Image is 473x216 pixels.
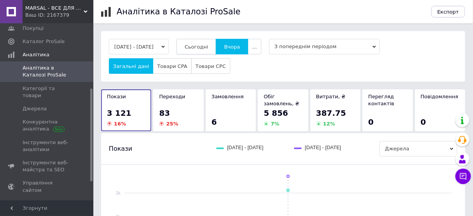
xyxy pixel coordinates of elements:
button: [DATE] - [DATE] [109,39,169,54]
button: Чат з покупцем [455,169,471,184]
span: 6 [212,117,217,127]
div: Ваш ID: 2167379 [25,12,93,19]
span: Експорт [438,9,459,15]
span: Покази [107,94,126,99]
span: ... [252,44,257,50]
button: Товари CPA [153,58,191,74]
span: 16 % [114,121,126,127]
span: Вчора [224,44,240,50]
span: Загальні дані [113,63,149,69]
span: Категорії та товари [23,85,72,99]
span: Повідомлення [421,94,459,99]
span: Сьогодні [185,44,208,50]
span: Джерела [23,105,47,112]
span: З попереднім періодом [269,39,380,54]
span: 3 121 [107,108,131,118]
span: Конкурентна аналітика [23,118,72,132]
button: ... [248,39,261,54]
span: Перегляд контактів [368,94,394,106]
span: Джерела [380,141,457,157]
span: Аналітика [23,51,49,58]
h1: Аналітика в Каталозі ProSale [117,7,240,16]
span: Інструменти веб-аналітики [23,139,72,153]
span: 0 [368,117,374,127]
span: Витрати, ₴ [316,94,346,99]
span: Управління сайтом [23,179,72,193]
span: 7 % [271,121,279,127]
button: Вчора [216,39,248,54]
span: 387.75 [316,108,346,118]
span: 5 856 [264,108,288,118]
span: Замовлення [212,94,244,99]
button: Сьогодні [177,39,217,54]
span: Товари CPC [196,63,226,69]
span: Обіг замовлень, ₴ [264,94,299,106]
button: Товари CPC [191,58,230,74]
span: Покупці [23,25,44,32]
span: Каталог ProSale [23,38,65,45]
span: 12 % [323,121,335,127]
span: Гаманець компанії [23,200,72,214]
span: Покази [109,145,132,153]
text: 3k [116,190,121,196]
span: MARSAL - ВСЕ ДЛЯ САЛОНІВ КРАСИ [25,5,84,12]
span: 83 [159,108,170,118]
button: Експорт [431,6,466,17]
span: Аналітика в Каталозі ProSale [23,64,72,78]
span: 0 [421,117,426,127]
span: Переходи [159,94,185,99]
span: 25 % [166,121,178,127]
span: Інструменти веб-майстра та SEO [23,159,72,173]
span: Товари CPA [157,63,187,69]
button: Загальні дані [109,58,153,74]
